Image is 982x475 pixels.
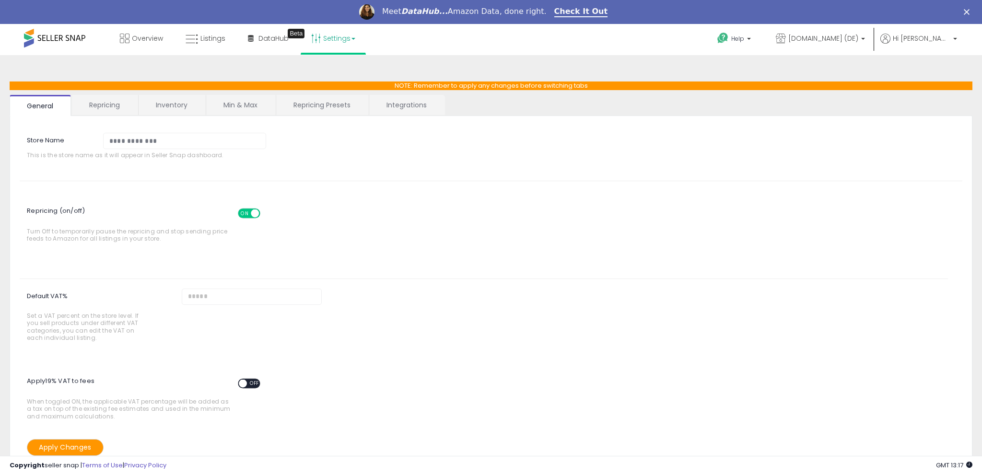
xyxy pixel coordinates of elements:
a: Overview [113,24,170,53]
a: Terms of Use [82,461,123,470]
a: Listings [178,24,233,53]
a: Integrations [369,95,444,115]
span: DataHub [258,34,289,43]
span: ON [239,209,251,217]
div: Meet Amazon Data, done right. [382,7,547,16]
span: When toggled ON, the applicable VAT percentage will be added as a tax on top of the existing fee ... [27,374,233,420]
button: Apply Changes [27,439,104,456]
span: Apply 19 % VAT to fees [27,371,269,398]
a: Privacy Policy [124,461,166,470]
a: Min & Max [206,95,275,115]
a: Help [710,25,760,55]
a: General [10,95,71,116]
span: Listings [200,34,225,43]
span: OFF [259,209,274,217]
span: OFF [247,379,262,387]
a: Repricing Presets [276,95,368,115]
a: [DOMAIN_NAME] (DE) [769,24,872,55]
a: DataHub [241,24,296,53]
label: Store Name [20,133,96,145]
div: Tooltip anchor [288,29,304,38]
a: Repricing [72,95,137,115]
i: Get Help [717,32,729,44]
span: Repricing (on/off) [27,201,269,228]
span: Help [731,35,744,43]
span: 2025-09-16 13:17 GMT [936,461,972,470]
a: Inventory [139,95,205,115]
div: seller snap | | [10,461,166,470]
label: Default VAT% [20,289,175,347]
span: Set a VAT percent on the store level. If you sell products under different VAT categories, you ca... [27,312,146,342]
img: Profile image for Georgie [359,4,374,20]
span: Hi [PERSON_NAME] [893,34,950,43]
span: Overview [132,34,163,43]
a: Settings [304,24,362,53]
span: Turn Off to temporarily pause the repricing and stop sending price feeds to Amazon for all listin... [27,204,233,243]
span: This is the store name as it will appear in Seller Snap dashboard. [27,151,274,159]
i: DataHub... [401,7,448,16]
div: Close [964,9,973,14]
span: [DOMAIN_NAME] (DE) [788,34,858,43]
p: NOTE: Remember to apply any changes before switching tabs [10,81,972,91]
a: Hi [PERSON_NAME] [880,34,957,55]
strong: Copyright [10,461,45,470]
a: Check It Out [554,7,608,17]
